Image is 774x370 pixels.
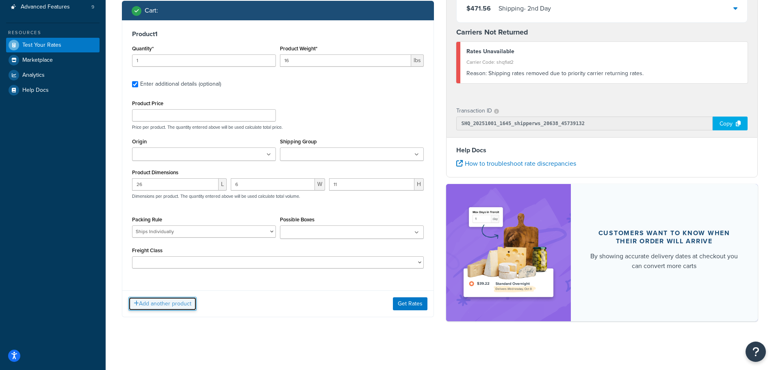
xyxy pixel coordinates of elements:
span: Reason: [466,69,487,78]
button: Get Rates [393,297,427,310]
span: Help Docs [22,87,49,94]
div: Rates Unavailable [466,46,742,57]
label: Possible Boxes [280,216,314,223]
label: Freight Class [132,247,163,253]
a: How to troubleshoot rate discrepancies [456,159,576,168]
p: Transaction ID [456,105,492,117]
button: Add another product [128,297,197,311]
h3: Product 1 [132,30,424,38]
label: Shipping Group [280,138,317,145]
label: Product Weight* [280,45,317,52]
img: feature-image-ddt-36eae7f7280da8017bfb280eaccd9c446f90b1fe08728e4019434db127062ab4.png [458,196,559,309]
div: Shipping rates removed due to priority carrier returning rates. [466,68,742,79]
input: 0 [132,54,276,67]
span: 9 [91,4,94,11]
p: Price per product. The quantity entered above will be used calculate total price. [130,124,426,130]
span: W [315,178,325,190]
input: Enter additional details (optional) [132,81,138,87]
span: Advanced Features [21,4,70,11]
label: Product Price [132,100,163,106]
label: Packing Rule [132,216,162,223]
span: Marketplace [22,57,53,64]
span: lbs [411,54,424,67]
button: Open Resource Center [746,342,766,362]
span: Test Your Rates [22,42,61,49]
a: Help Docs [6,83,100,97]
span: Analytics [22,72,45,79]
div: Customers want to know when their order will arrive [590,229,739,245]
span: $471.56 [466,4,491,13]
span: H [414,178,424,190]
div: Enter additional details (optional) [140,78,221,90]
div: Resources [6,29,100,36]
label: Quantity* [132,45,154,52]
span: L [219,178,227,190]
strong: Carriers Not Returned [456,27,528,37]
h2: Cart : [145,7,158,14]
div: Copy [713,117,748,130]
div: By showing accurate delivery dates at checkout you can convert more carts [590,251,739,271]
label: Origin [132,138,147,145]
a: Marketplace [6,53,100,67]
h4: Help Docs [456,145,748,155]
div: Shipping - 2nd Day [499,3,551,14]
label: Product Dimensions [132,169,178,175]
a: Analytics [6,68,100,82]
p: Dimensions per product. The quantity entered above will be used calculate total volume. [130,193,300,199]
a: Test Your Rates [6,38,100,52]
input: 0.00 [280,54,411,67]
div: Carrier Code: shqflat2 [466,56,742,68]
